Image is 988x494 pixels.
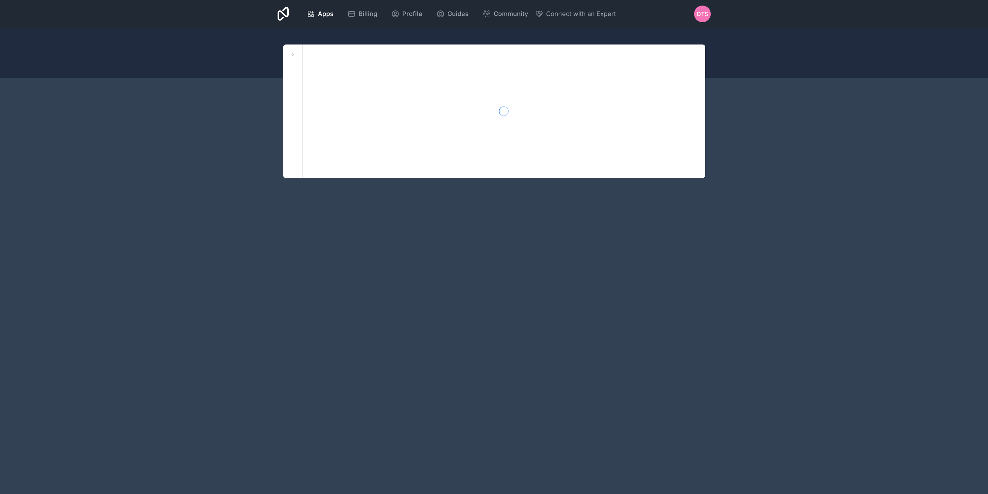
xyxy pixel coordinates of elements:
a: Community [477,6,534,22]
span: Profile [402,9,422,19]
span: Community [494,9,528,19]
span: Billing [359,9,377,19]
span: DTS [697,10,708,18]
a: Apps [301,6,339,22]
span: Guides [447,9,469,19]
a: Billing [342,6,383,22]
span: Connect with an Expert [546,9,616,19]
span: Apps [318,9,334,19]
a: Guides [431,6,474,22]
a: Profile [386,6,428,22]
button: Connect with an Expert [535,9,616,19]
